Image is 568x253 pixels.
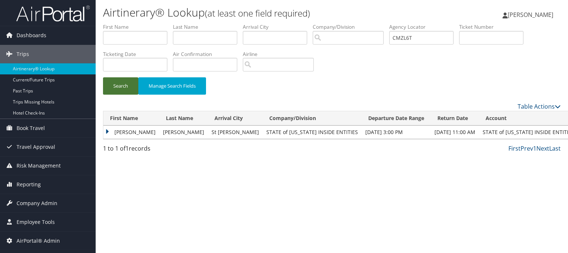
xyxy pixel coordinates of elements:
[17,232,60,250] span: AirPortal® Admin
[508,11,553,19] span: [PERSON_NAME]
[103,126,159,139] td: [PERSON_NAME]
[103,50,173,58] label: Ticketing Date
[173,23,243,31] label: Last Name
[103,23,173,31] label: First Name
[536,144,549,152] a: Next
[549,144,561,152] a: Last
[362,126,431,139] td: [DATE] 3:00 PM
[508,144,521,152] a: First
[208,111,263,126] th: Arrival City: activate to sort column ascending
[17,119,45,137] span: Book Travel
[205,7,310,19] small: (at least one field required)
[17,213,55,231] span: Employee Tools
[17,26,46,45] span: Dashboards
[16,5,90,22] img: airportal-logo.png
[362,111,431,126] th: Departure Date Range: activate to sort column ascending
[243,23,313,31] label: Arrival City
[138,77,206,95] button: Manage Search Fields
[503,4,561,26] a: [PERSON_NAME]
[521,144,533,152] a: Prev
[173,50,243,58] label: Air Confirmation
[243,50,319,58] label: Airline
[103,144,209,157] div: 1 to 1 of records
[459,23,529,31] label: Ticket Number
[263,126,362,139] td: STATE of [US_STATE] INSIDE ENTITIES
[159,126,208,139] td: [PERSON_NAME]
[263,111,362,126] th: Company/Division
[17,194,57,212] span: Company Admin
[17,138,55,156] span: Travel Approval
[103,77,138,95] button: Search
[17,45,29,63] span: Trips
[313,23,389,31] label: Company/Division
[103,5,408,20] h1: Airtinerary® Lookup
[17,157,61,175] span: Risk Management
[103,111,159,126] th: First Name: activate to sort column ascending
[431,111,479,126] th: Return Date: activate to sort column ascending
[431,126,479,139] td: [DATE] 11:00 AM
[159,111,208,126] th: Last Name: activate to sort column ascending
[389,23,459,31] label: Agency Locator
[17,175,41,194] span: Reporting
[125,144,129,152] span: 1
[533,144,536,152] a: 1
[518,102,561,110] a: Table Actions
[208,126,263,139] td: St [PERSON_NAME]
